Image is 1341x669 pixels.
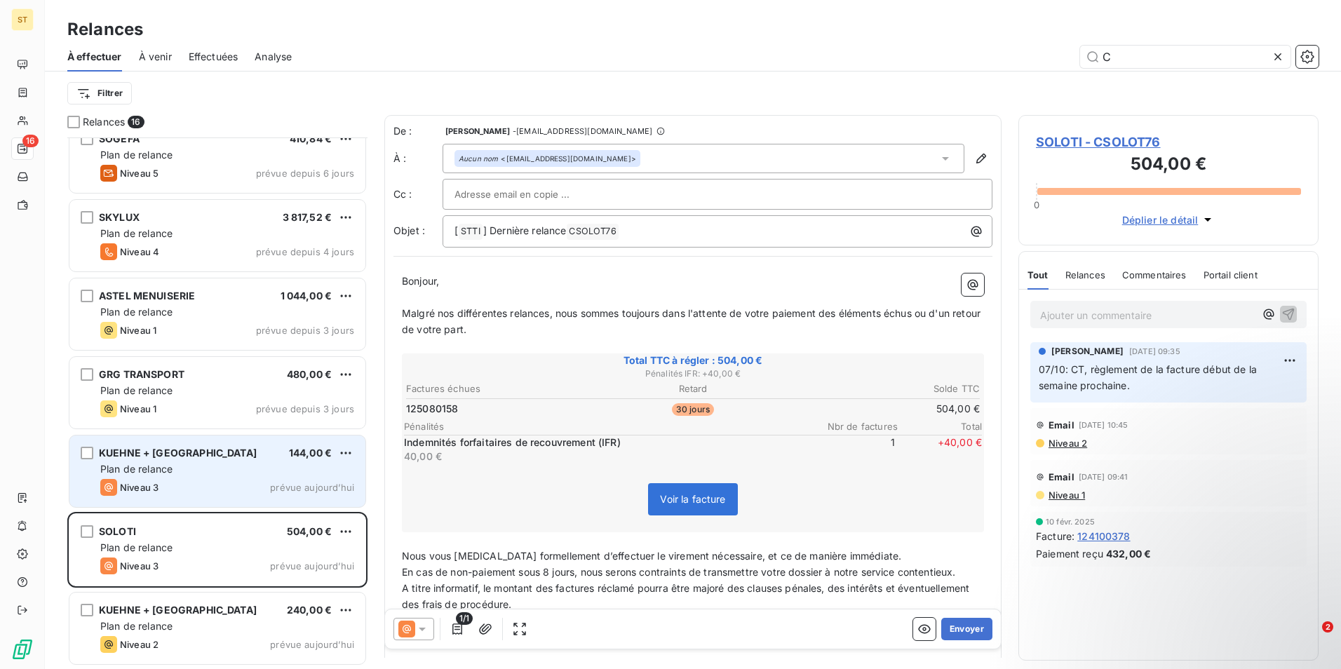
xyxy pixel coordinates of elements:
h3: Relances [67,17,143,42]
span: Nbr de factures [814,421,898,432]
span: SKYLUX [99,211,140,223]
span: Tout [1027,269,1049,281]
span: Effectuées [189,50,238,64]
p: 40,00 € [404,450,808,464]
div: grid [67,137,368,669]
span: 16 [22,135,39,147]
span: Pénalités [404,421,814,432]
input: Rechercher [1080,46,1291,68]
span: 10 févr. 2025 [1046,518,1095,526]
span: 240,00 € [287,604,332,616]
span: Plan de relance [100,620,173,632]
span: 410,84 € [290,133,332,144]
p: Indemnités forfaitaires de recouvrement (IFR) [404,435,808,450]
span: 1 044,00 € [281,290,332,302]
span: Niveau 3 [120,560,159,572]
span: Niveau 3 [120,482,159,493]
span: STTI [459,224,483,240]
span: prévue aujourd’hui [270,639,354,650]
span: GRG TRANSPORT [99,368,184,380]
span: Niveau 2 [120,639,159,650]
span: Niveau 4 [120,246,159,257]
span: prévue depuis 3 jours [256,403,354,414]
th: Retard [598,381,788,396]
span: prévue depuis 6 jours [256,168,354,179]
span: À venir [139,50,172,64]
span: Plan de relance [100,384,173,396]
button: Déplier le détail [1118,212,1220,228]
span: Bonjour, [402,275,439,287]
span: Total [898,421,982,432]
span: Malgré nos différentes relances, nous sommes toujours dans l'attente de votre paiement des élémen... [402,307,983,335]
span: ] Dernière relance [483,224,567,236]
span: De : [393,124,443,138]
span: 3 817,52 € [283,211,332,223]
span: Niveau 5 [120,168,159,179]
span: prévue aujourd’hui [270,560,354,572]
h3: 504,00 € [1036,151,1301,180]
span: prévue depuis 3 jours [256,325,354,336]
label: Cc : [393,187,443,201]
iframe: Intercom live chat [1293,621,1327,655]
span: CSOLOT76 [567,224,618,240]
span: À effectuer [67,50,122,64]
span: Plan de relance [100,227,173,239]
em: Aucun nom [459,154,498,163]
span: 30 jours [672,403,714,416]
span: 504,00 € [287,525,332,537]
span: [PERSON_NAME] [445,127,510,135]
span: [DATE] 09:35 [1129,347,1180,356]
span: Commentaires [1122,269,1187,281]
input: Adresse email en copie ... [454,184,605,205]
span: Plan de relance [100,541,173,553]
span: 16 [128,116,144,128]
span: 1/1 [456,612,473,625]
label: À : [393,151,443,165]
span: KUEHNE + [GEOGRAPHIC_DATA] [99,604,257,616]
span: SOLOTI - CSOLOT76 [1036,133,1301,151]
td: 504,00 € [790,401,981,417]
span: Relances [83,115,125,129]
span: Analyse [255,50,292,64]
span: ASTEL MENUISERIE [99,290,195,302]
div: ST [11,8,34,31]
span: Plan de relance [100,463,173,475]
span: Total TTC à régler : 504,00 € [404,353,982,367]
span: 144,00 € [289,447,332,459]
span: 480,00 € [287,368,332,380]
span: [DATE] 10:45 [1079,421,1128,429]
span: prévue depuis 4 jours [256,246,354,257]
span: SOGEFA [99,133,140,144]
span: Facture : [1036,529,1074,543]
span: 2 [1322,621,1333,633]
span: KUEHNE + [GEOGRAPHIC_DATA] [99,447,257,459]
span: Plan de relance [100,149,173,161]
span: Portail client [1204,269,1258,281]
span: Niveau 1 [120,325,156,336]
span: 07/10: CT, règlement de la facture début de la semaine prochaine. [1039,363,1260,391]
span: Plan de relance [100,306,173,318]
div: <[EMAIL_ADDRESS][DOMAIN_NAME]> [459,154,636,163]
span: Niveau 1 [1047,489,1085,501]
span: 0 [1034,199,1039,210]
span: prévue aujourd’hui [270,482,354,493]
img: Logo LeanPay [11,638,34,661]
span: Email [1049,419,1074,431]
span: Niveau 1 [120,403,156,414]
span: Nous vous [MEDICAL_DATA] formellement d’effectuer le virement nécessaire, et ce de manière immédi... [402,550,901,562]
span: SOLOTI [99,525,136,537]
th: Factures échues [405,381,596,396]
span: Voir la facture [660,493,725,505]
button: Envoyer [941,618,992,640]
span: [DATE] 09:41 [1079,473,1128,481]
span: 124100378 [1077,529,1130,543]
span: Pénalités IFR : + 40,00 € [404,367,982,380]
span: + 40,00 € [898,435,982,464]
span: [ [454,224,458,236]
span: En cas de non-paiement sous 8 jours, nous serons contraints de transmettre votre dossier à notre ... [402,566,956,578]
span: Relances [1065,269,1105,281]
span: 1 [811,435,895,464]
iframe: Intercom notifications message [1060,533,1341,631]
span: Email [1049,471,1074,482]
button: Filtrer [67,82,132,104]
